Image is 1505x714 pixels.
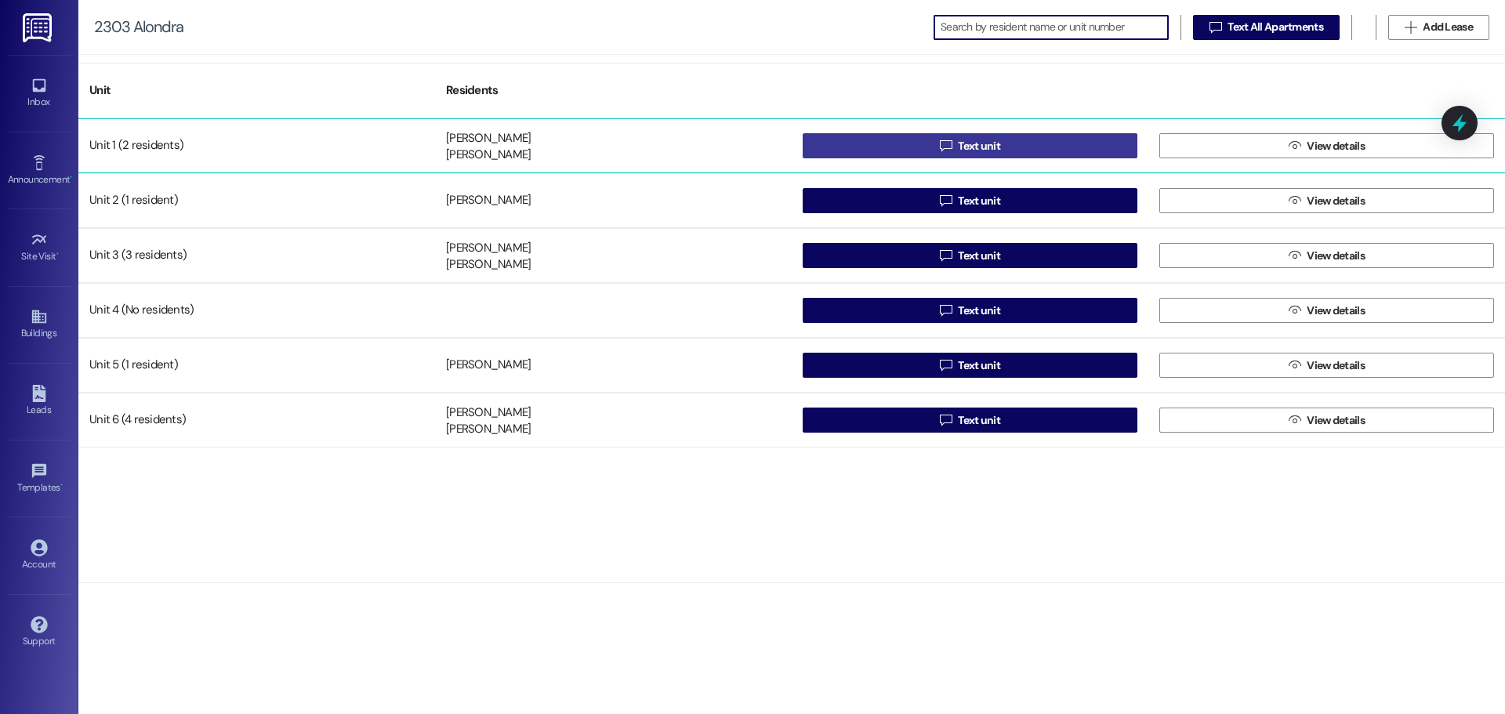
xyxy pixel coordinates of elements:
button: View details [1159,188,1494,213]
button: Text unit [803,188,1137,213]
span: Text unit [958,412,1000,429]
div: [PERSON_NAME] [446,130,531,147]
a: Inbox [8,72,71,114]
div: Unit [78,71,435,110]
span: Text unit [958,357,1000,374]
span: Text unit [958,138,1000,154]
div: Unit 2 (1 resident) [78,185,435,216]
button: Text unit [803,133,1137,158]
div: Unit 6 (4 residents) [78,404,435,436]
i:  [940,249,952,262]
div: 2303 Alondra [94,19,183,35]
span: View details [1307,357,1365,374]
span: Add Lease [1423,19,1473,35]
button: Add Lease [1388,15,1489,40]
div: [PERSON_NAME] [446,257,531,274]
i:  [1289,194,1300,207]
i:  [940,359,952,371]
span: View details [1307,193,1365,209]
button: Text unit [803,408,1137,433]
button: View details [1159,298,1494,323]
i:  [940,194,952,207]
i:  [940,140,952,152]
div: Unit 5 (1 resident) [78,350,435,381]
i:  [940,304,952,317]
a: Buildings [8,303,71,346]
i:  [1209,21,1221,34]
button: Text All Apartments [1193,15,1340,40]
span: • [70,172,72,183]
button: View details [1159,408,1494,433]
span: • [56,248,59,259]
span: Text unit [958,248,1000,264]
i:  [1289,249,1300,262]
button: Text unit [803,353,1137,378]
button: View details [1159,133,1494,158]
div: Unit 4 (No residents) [78,295,435,326]
button: Text unit [803,298,1137,323]
input: Search by resident name or unit number [941,16,1168,38]
span: View details [1307,412,1365,429]
div: [PERSON_NAME] [446,422,531,438]
button: View details [1159,353,1494,378]
div: [PERSON_NAME] [446,404,531,421]
div: Unit 3 (3 residents) [78,240,435,271]
div: [PERSON_NAME] [446,193,531,209]
button: Text unit [803,243,1137,268]
span: View details [1307,138,1365,154]
span: Text unit [958,193,1000,209]
i:  [1289,140,1300,152]
span: • [60,480,63,491]
a: Account [8,535,71,577]
a: Support [8,611,71,654]
a: Leads [8,380,71,422]
a: Site Visit • [8,227,71,269]
div: [PERSON_NAME] [446,357,531,374]
i:  [1405,21,1416,34]
i:  [1289,304,1300,317]
button: View details [1159,243,1494,268]
i:  [940,414,952,426]
span: Text unit [958,303,1000,319]
span: Text All Apartments [1228,19,1323,35]
div: [PERSON_NAME] [446,147,531,164]
img: ResiDesk Logo [23,13,55,42]
i:  [1289,359,1300,371]
div: [PERSON_NAME] [446,240,531,256]
span: View details [1307,248,1365,264]
div: Residents [435,71,792,110]
span: View details [1307,303,1365,319]
div: Unit 1 (2 residents) [78,130,435,161]
a: Templates • [8,458,71,500]
i:  [1289,414,1300,426]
